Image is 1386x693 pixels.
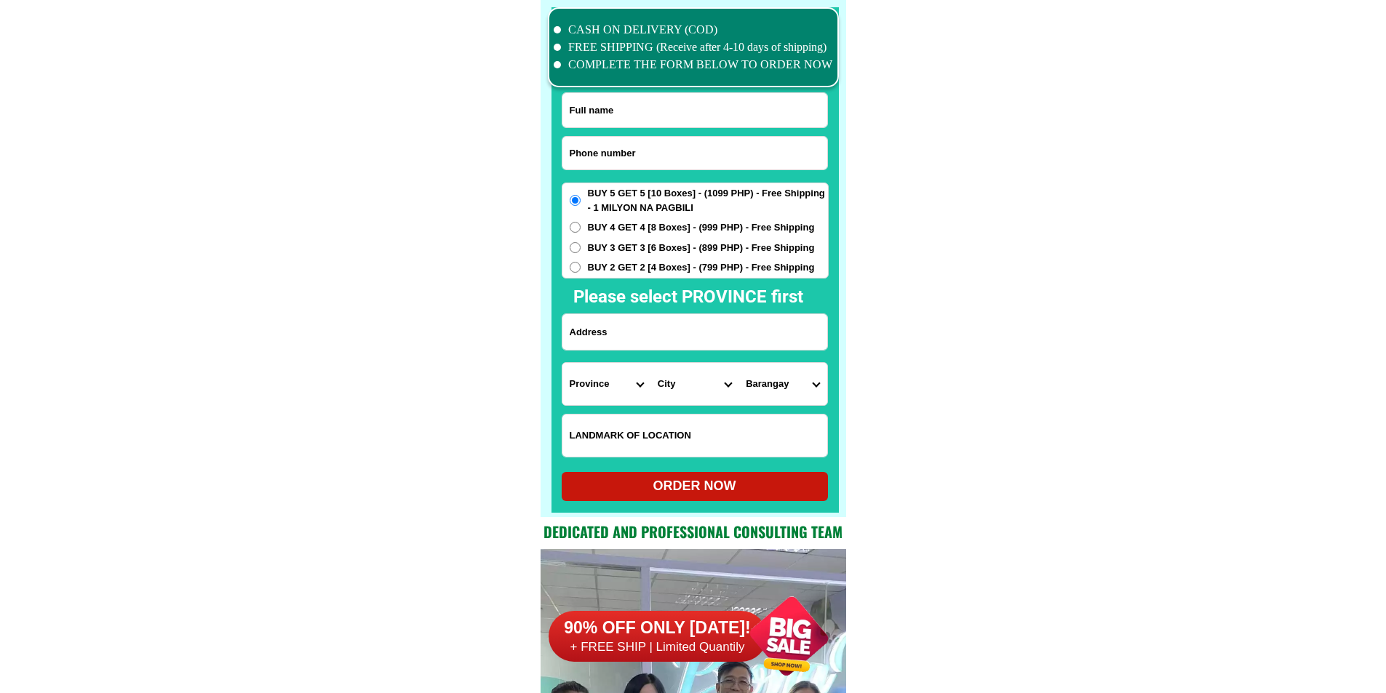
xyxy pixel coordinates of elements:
input: BUY 5 GET 5 [10 Boxes] - (1099 PHP) - Free Shipping - 1 MILYON NA PAGBILI [570,195,581,206]
input: BUY 3 GET 3 [6 Boxes] - (899 PHP) - Free Shipping [570,242,581,253]
select: Select district [650,363,738,405]
input: Input LANDMARKOFLOCATION [562,414,827,457]
input: BUY 2 GET 2 [4 Boxes] - (799 PHP) - Free Shipping [570,262,581,273]
h2: Please select PROVINCE first [573,284,960,310]
input: BUY 4 GET 4 [8 Boxes] - (999 PHP) - Free Shipping [570,222,581,233]
li: CASH ON DELIVERY (COD) [554,21,833,39]
select: Select commune [738,363,827,405]
h2: Dedicated and professional consulting team [541,521,846,542]
li: COMPLETE THE FORM BELOW TO ORDER NOW [554,56,833,73]
input: Input address [562,314,827,350]
input: Input full_name [562,93,827,127]
input: Input phone_number [562,137,827,169]
h6: + FREE SHIP | Limited Quantily [549,639,767,655]
span: BUY 3 GET 3 [6 Boxes] - (899 PHP) - Free Shipping [588,241,815,255]
h6: 90% OFF ONLY [DATE]! [549,617,767,639]
span: BUY 5 GET 5 [10 Boxes] - (1099 PHP) - Free Shipping - 1 MILYON NA PAGBILI [588,186,828,215]
select: Select province [562,363,650,405]
span: BUY 4 GET 4 [8 Boxes] - (999 PHP) - Free Shipping [588,220,815,235]
span: BUY 2 GET 2 [4 Boxes] - (799 PHP) - Free Shipping [588,260,815,275]
li: FREE SHIPPING (Receive after 4-10 days of shipping) [554,39,833,56]
div: ORDER NOW [562,476,828,496]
